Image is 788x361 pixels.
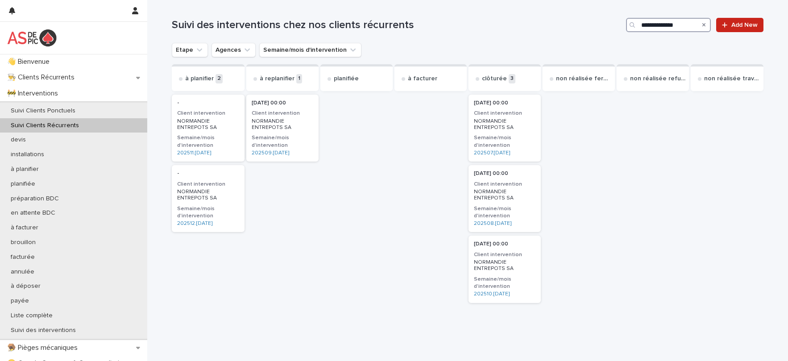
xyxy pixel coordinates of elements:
p: annulée [4,268,41,276]
p: planifiée [334,75,359,83]
h3: Semaine/mois d'intervention [177,134,239,149]
a: Add New [716,18,763,32]
img: yKcqic14S0S6KrLdrqO6 [7,29,57,47]
p: NORMANDIE ENTREPOTS SA [474,118,535,131]
a: 202508.[DATE] [474,220,511,227]
h3: Semaine/mois d'intervention [252,134,313,149]
a: 202507.[DATE] [474,150,510,156]
p: 3 [509,74,515,83]
h3: Client intervention [474,110,535,117]
h3: Client intervention [474,251,535,258]
p: devis [4,136,33,144]
p: à planifier [185,75,214,83]
p: Liste complète [4,312,60,320]
button: Etape [172,43,208,57]
p: - [177,100,239,106]
p: installations [4,151,51,158]
p: en attente BDC [4,209,62,217]
p: clôturée [482,75,507,83]
p: non réalisée travaux [704,75,759,83]
p: à planifier [4,166,46,173]
p: 🪤 Pièges mécaniques [4,344,85,352]
p: - [177,170,239,177]
p: 👨‍🍳 Clients Récurrents [4,73,82,82]
p: [DATE] 00:00 [474,100,535,106]
a: [DATE] 00:00Client interventionNORMANDIE ENTREPOTS SASemaine/mois d'intervention202508.[DATE] [469,165,541,232]
p: 👋 Bienvenue [4,58,57,66]
a: 202512.[DATE] [177,220,212,227]
p: à déposer [4,282,48,290]
p: NORMANDIE ENTREPOTS SA [474,259,535,272]
p: Suivi Clients Récurrents [4,122,86,129]
a: [DATE] 00:00Client interventionNORMANDIE ENTREPOTS SASemaine/mois d'intervention202507.[DATE] [469,95,541,162]
a: -Client interventionNORMANDIE ENTREPOTS SASemaine/mois d'intervention202511.[DATE] [172,95,244,162]
h3: Semaine/mois d'intervention [474,134,535,149]
h1: Suivi des interventions chez nos clients récurrents [172,19,622,32]
p: 🚧 Interventions [4,89,65,98]
p: planifiée [4,180,42,188]
h3: Client intervention [474,181,535,188]
p: NORMANDIE ENTREPOTS SA [252,118,313,131]
p: préparation BDC [4,195,66,203]
span: Add New [731,22,758,28]
p: [DATE] 00:00 [474,241,535,247]
a: 202510.[DATE] [474,291,510,297]
a: -Client interventionNORMANDIE ENTREPOTS SASemaine/mois d'intervention202512.[DATE] [172,165,244,232]
button: Agences [212,43,256,57]
p: non réalisée fermé sans prévenir [556,75,611,83]
p: brouillon [4,239,43,246]
p: NORMANDIE ENTREPOTS SA [177,189,239,202]
p: facturée [4,253,42,261]
a: [DATE] 00:00Client interventionNORMANDIE ENTREPOTS SASemaine/mois d'intervention202509.[DATE] [246,95,319,162]
a: [DATE] 00:00Client interventionNORMANDIE ENTREPOTS SASemaine/mois d'intervention202510.[DATE] [469,236,541,303]
p: 2 [216,74,223,83]
p: [DATE] 00:00 [252,100,313,106]
p: Suivi des interventions [4,327,83,334]
a: 202509.[DATE] [252,150,289,156]
h3: Client intervention [177,181,239,188]
input: Search [626,18,711,32]
h3: Client intervention [252,110,313,117]
h3: Client intervention [177,110,239,117]
h3: Semaine/mois d'intervention [177,205,239,220]
h3: Semaine/mois d'intervention [474,205,535,220]
p: 1 [296,74,302,83]
a: 202511.[DATE] [177,150,211,156]
p: à facturer [4,224,46,232]
p: payée [4,297,36,305]
p: non réalisée refus d'intervention [630,75,685,83]
p: à facturer [408,75,437,83]
h3: Semaine/mois d'intervention [474,276,535,290]
p: NORMANDIE ENTREPOTS SA [177,118,239,131]
p: NORMANDIE ENTREPOTS SA [474,189,535,202]
p: Suivi Clients Ponctuels [4,107,83,115]
button: Semaine/mois d'intervention [259,43,361,57]
p: à replanifier [260,75,294,83]
p: [DATE] 00:00 [474,170,535,177]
